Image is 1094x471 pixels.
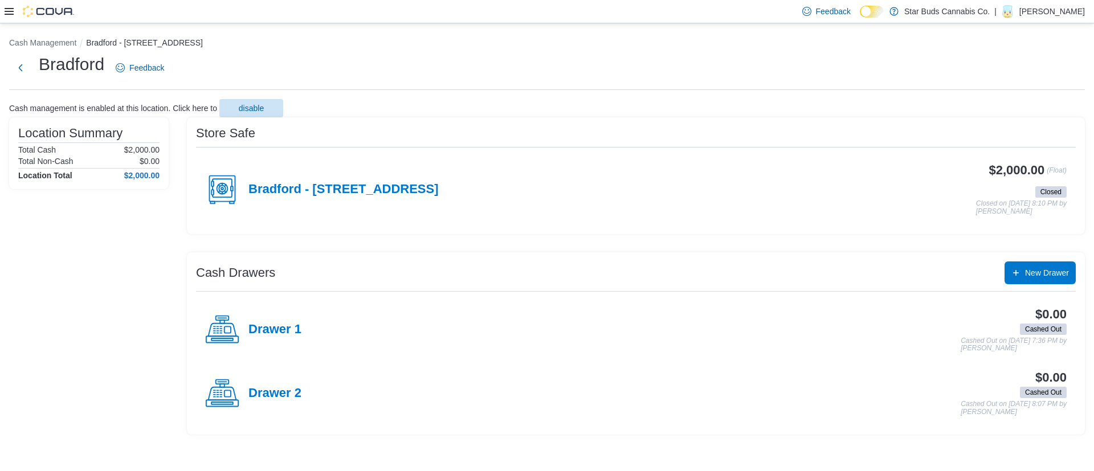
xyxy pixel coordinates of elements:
[9,37,1085,51] nav: An example of EuiBreadcrumbs
[18,126,123,140] h3: Location Summary
[1020,323,1067,335] span: Cashed Out
[1035,186,1067,198] span: Closed
[816,6,851,17] span: Feedback
[124,145,160,154] p: $2,000.00
[219,99,283,117] button: disable
[1025,387,1062,398] span: Cashed Out
[248,386,301,401] h4: Drawer 2
[961,400,1067,416] p: Cashed Out on [DATE] 8:07 PM by [PERSON_NAME]
[9,104,217,113] p: Cash management is enabled at this location. Click here to
[961,337,1067,353] p: Cashed Out on [DATE] 7:36 PM by [PERSON_NAME]
[248,182,438,197] h4: Bradford - [STREET_ADDRESS]
[9,56,32,79] button: Next
[18,171,72,180] h4: Location Total
[140,157,160,166] p: $0.00
[129,62,164,73] span: Feedback
[124,171,160,180] h4: $2,000.00
[1005,261,1076,284] button: New Drawer
[1020,387,1067,398] span: Cashed Out
[1035,308,1067,321] h3: $0.00
[196,266,275,280] h3: Cash Drawers
[196,126,255,140] h3: Store Safe
[18,157,74,166] h6: Total Non-Cash
[86,38,203,47] button: Bradford - [STREET_ADDRESS]
[1019,5,1085,18] p: [PERSON_NAME]
[18,145,56,154] h6: Total Cash
[860,6,884,18] input: Dark Mode
[39,53,104,76] h1: Bradford
[111,56,169,79] a: Feedback
[1001,5,1015,18] div: Daniel Swadron
[1035,371,1067,384] h3: $0.00
[989,163,1045,177] h3: $2,000.00
[9,38,76,47] button: Cash Management
[248,322,301,337] h4: Drawer 1
[1047,163,1067,184] p: (Float)
[904,5,990,18] p: Star Buds Cannabis Co.
[976,200,1067,215] p: Closed on [DATE] 8:10 PM by [PERSON_NAME]
[1025,324,1062,334] span: Cashed Out
[23,6,74,17] img: Cova
[1025,267,1069,278] span: New Drawer
[994,5,997,18] p: |
[239,103,264,114] span: disable
[1040,187,1062,197] span: Closed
